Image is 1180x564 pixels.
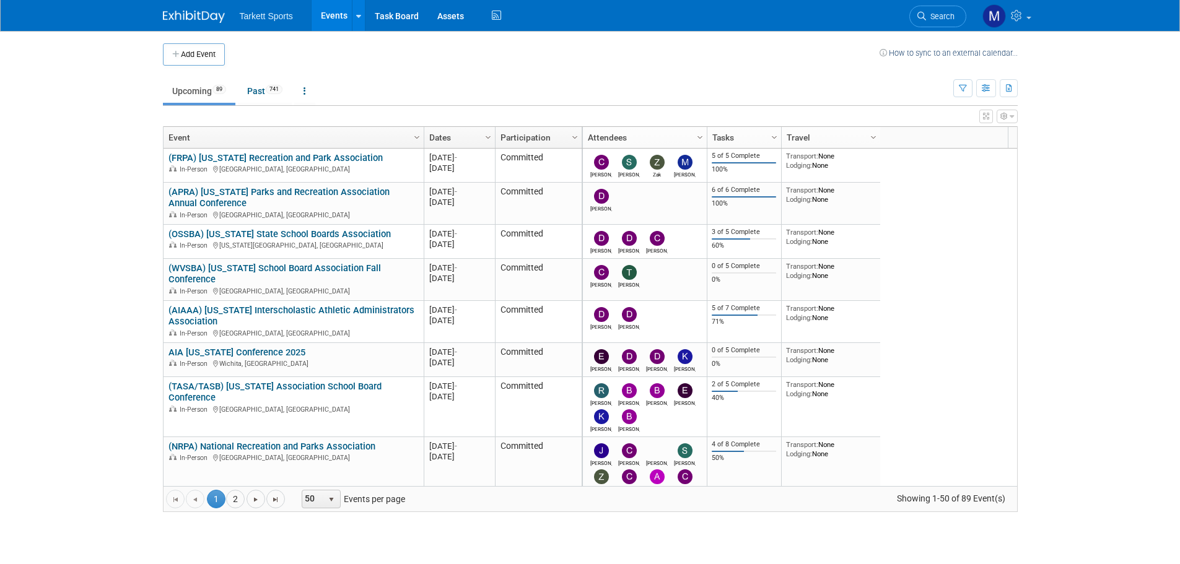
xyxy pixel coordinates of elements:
div: [DATE] [429,391,489,402]
span: Transport: [786,228,818,236]
img: Scott George [678,443,693,458]
div: None None [786,440,875,458]
div: Serge Silva [618,170,640,178]
a: How to sync to an external calendar... [880,48,1018,58]
span: Go to the next page [251,495,261,505]
img: In-Person Event [169,454,177,460]
span: In-Person [180,406,211,414]
div: 5 of 5 Complete [712,152,776,160]
img: Mathieu Martel [982,4,1006,28]
span: Tarkett Sports [240,11,293,21]
div: Bernie Mulvaney [618,398,640,406]
button: Add Event [163,43,225,66]
span: Go to the previous page [190,495,200,505]
span: Lodging: [786,449,812,458]
div: 0 of 5 Complete [712,346,776,355]
a: Upcoming89 [163,79,235,103]
td: Committed [495,225,582,259]
span: - [455,347,457,357]
td: Committed [495,259,582,301]
span: - [455,305,457,315]
img: Kevin Fontaine [594,409,609,424]
span: Transport: [786,262,818,271]
a: AIA [US_STATE] Conference 2025 [168,347,305,358]
div: Trent Gabbert [618,280,640,288]
span: Transport: [786,380,818,389]
td: Committed [495,437,582,523]
td: Committed [495,149,582,183]
div: [GEOGRAPHIC_DATA], [GEOGRAPHIC_DATA] [168,328,418,338]
div: 4 of 8 Complete [712,440,776,449]
div: [GEOGRAPHIC_DATA], [GEOGRAPHIC_DATA] [168,209,418,220]
a: (WVSBA) [US_STATE] School Board Association Fall Conference [168,262,381,285]
div: Scott George [674,458,696,466]
span: Column Settings [412,132,422,142]
a: Travel [787,127,872,148]
div: Zak Gasparovic [590,484,612,492]
span: In-Person [180,329,211,337]
img: Adam Winnicky [650,469,665,484]
a: Participation [500,127,574,148]
div: None None [786,346,875,364]
span: 1 [207,490,225,508]
div: None None [786,304,875,322]
div: 50% [712,454,776,462]
span: - [455,187,457,196]
a: Go to the first page [166,490,185,508]
div: [GEOGRAPHIC_DATA], [GEOGRAPHIC_DATA] [168,452,418,462]
div: Chris Patton [646,246,668,254]
span: Column Settings [483,132,493,142]
div: 0% [712,275,776,284]
img: Bryan Cox [650,383,665,398]
a: Search [909,6,966,27]
span: In-Person [180,287,211,295]
div: [DATE] [429,262,489,273]
span: Lodging: [786,195,812,204]
span: In-Person [180,211,211,219]
a: Column Settings [568,127,582,145]
a: Go to the next page [247,490,265,508]
div: [DATE] [429,239,489,249]
img: In-Person Event [169,241,177,248]
span: 89 [212,85,226,94]
span: - [455,381,457,391]
img: In-Person Event [169,165,177,171]
div: 0 of 5 Complete [712,262,776,271]
a: (NRPA) National Recreation and Parks Association [168,441,375,452]
img: Brandon Parrott [622,409,637,424]
div: Robert Wilcox [590,398,612,406]
div: Wichita, [GEOGRAPHIC_DATA] [168,358,418,368]
span: Go to the last page [271,495,281,505]
a: Column Settings [410,127,424,145]
div: [DATE] [429,186,489,197]
div: [DATE] [429,315,489,326]
span: Lodging: [786,161,812,170]
span: Lodging: [786,389,812,398]
span: Showing 1-50 of 89 Event(s) [885,490,1016,507]
div: [DATE] [429,441,489,451]
span: In-Person [180,454,211,462]
div: [DATE] [429,305,489,315]
a: Tasks [712,127,773,148]
img: David Dwyer [622,307,637,322]
img: Emma Bohn [594,349,609,364]
img: Mathieu Martel [678,155,693,170]
div: [DATE] [429,273,489,284]
span: select [326,495,336,505]
img: David Ross [650,349,665,364]
div: Dennis Regan [618,364,640,372]
div: Zak Sigler [646,170,668,178]
div: Dennis Regan [618,246,640,254]
img: Bernie Mulvaney [622,383,637,398]
span: 741 [266,85,282,94]
div: 40% [712,394,776,402]
span: Events per page [286,490,417,508]
a: (AIAAA) [US_STATE] Interscholastic Athletic Administrators Association [168,305,414,328]
div: [DATE] [429,381,489,391]
div: 5 of 7 Complete [712,304,776,313]
img: Chris Patton [650,231,665,246]
div: [DATE] [429,357,489,368]
div: Kevin Fontaine [590,424,612,432]
div: Emma Bohn [590,364,612,372]
div: [DATE] [429,451,489,462]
